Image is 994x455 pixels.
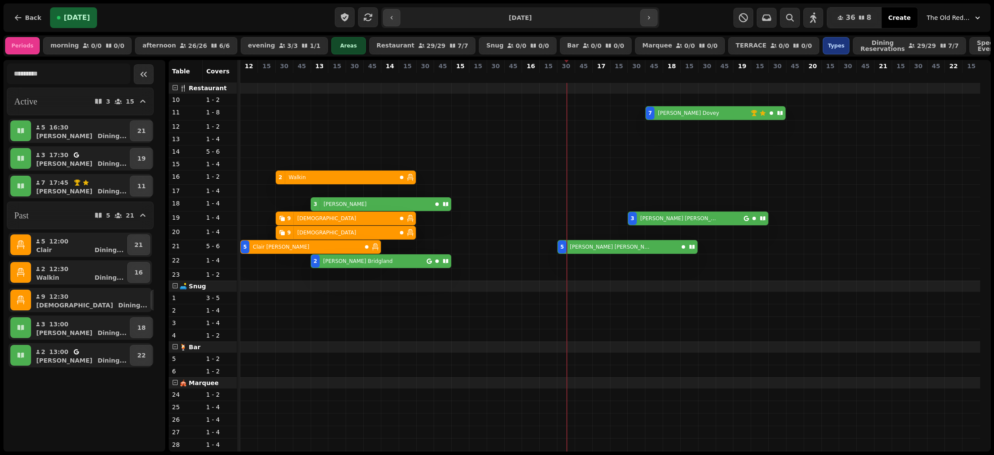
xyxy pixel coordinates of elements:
p: Walkin [289,174,306,181]
p: 3 [633,72,640,81]
p: Marquee [642,42,672,49]
p: 29 / 29 [917,43,936,49]
p: 1 - 4 [206,213,233,222]
p: 0 [739,72,745,81]
button: Collapse sidebar [134,64,154,84]
p: 0 / 0 [613,43,624,49]
p: [PERSON_NAME] [PERSON_NAME] [570,243,651,250]
p: 1 - 8 [206,108,233,117]
p: 0 / 0 [591,43,602,49]
p: 0 [369,72,376,81]
p: 45 [720,62,729,70]
p: 16 [527,62,535,70]
button: 313:00[PERSON_NAME]Dining... [33,317,128,338]
p: 28 [172,440,199,449]
p: [PERSON_NAME] [PERSON_NAME] [640,215,718,222]
p: 0 [299,72,305,81]
p: 13:00 [49,320,69,329]
p: 17 [172,186,199,195]
p: 20 [172,227,199,236]
p: 45 [368,62,376,70]
p: Bar [567,42,579,49]
p: 1 - 4 [206,256,233,265]
p: 5 - 6 [206,242,233,250]
p: 1 - 2 [206,367,233,376]
p: 15 [456,62,464,70]
p: 0 [827,72,834,81]
p: Restaurant [377,42,415,49]
p: 15 [615,62,623,70]
p: 0 [809,72,816,81]
p: 1 - 4 [206,415,233,424]
p: 0 [598,72,605,81]
span: Back [25,15,41,21]
p: 0 [475,72,481,81]
p: 45 [579,62,588,70]
p: Dining ... [98,132,126,140]
p: 15 [403,62,412,70]
p: 5 [563,72,569,81]
p: 15 [126,98,134,104]
p: 29 / 29 [427,43,446,49]
p: 3 [41,320,46,329]
span: [DATE] [64,14,90,21]
p: 45 [509,62,517,70]
p: 5 [172,354,199,363]
p: 15 [685,62,693,70]
p: 30 [703,62,711,70]
p: 22 [172,256,199,265]
p: 11 [172,108,199,117]
p: Dining Reservations [860,40,905,52]
button: Dining Reservations29/297/7 [853,37,966,54]
p: 5 [41,123,46,132]
p: 3 / 3 [287,43,298,49]
p: 30 [914,62,922,70]
button: 19 [130,148,153,169]
div: 2 [279,174,282,181]
p: 0 [756,72,763,81]
p: 1 - 4 [206,160,233,168]
p: 19 [172,213,199,222]
p: 13 [315,62,324,70]
p: 3 [106,98,110,104]
button: Restaurant29/297/7 [369,37,475,54]
p: Walkin [36,273,59,282]
p: 4 [172,331,199,340]
p: 3 [172,319,199,327]
p: 22 [950,62,958,70]
p: 0 [439,72,446,81]
p: 0 [351,72,358,81]
p: 0 [422,72,428,81]
button: 21 [127,234,150,255]
p: 5 [316,72,323,81]
p: 0 / 0 [707,43,718,49]
p: [PERSON_NAME] [324,201,367,208]
p: 7 [651,72,657,81]
p: 0 [897,72,904,81]
p: Dining ... [118,301,147,310]
p: 15 [967,62,975,70]
button: 22 [130,345,153,366]
p: 30 [350,62,359,70]
p: Clair [36,246,52,254]
p: 5 [106,212,110,218]
p: 21 [135,240,143,249]
span: Create [888,15,911,21]
p: 1 - 4 [206,135,233,143]
p: 45 [791,62,799,70]
button: Bar0/00/0 [560,37,632,54]
span: Covers [206,68,230,75]
p: [PERSON_NAME] [36,187,92,196]
button: Create [881,7,918,28]
p: 2 [41,348,46,356]
p: 16 [172,172,199,181]
button: 212:30WalkinDining... [33,262,126,283]
p: afternoon [142,42,176,49]
p: 15 [262,62,271,70]
p: 3 - 5 [206,294,233,302]
p: 1 - 4 [206,319,233,327]
p: 1 - 4 [206,403,233,411]
p: 15 [826,62,834,70]
p: 19 [137,154,145,163]
p: 18 [667,62,676,70]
